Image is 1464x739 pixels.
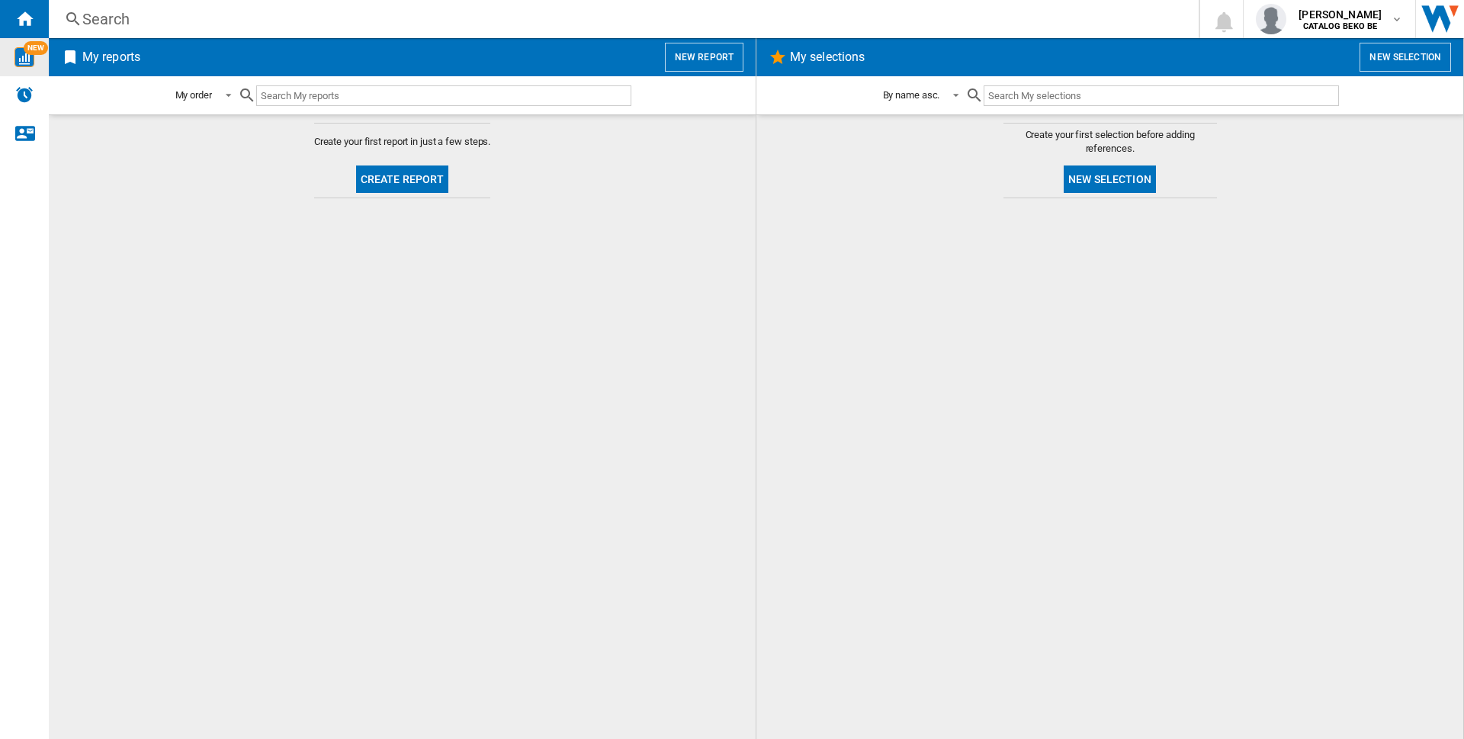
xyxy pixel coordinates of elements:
[1003,128,1217,156] span: Create your first selection before adding references.
[1360,43,1451,72] button: New selection
[1064,165,1156,193] button: New selection
[256,85,631,106] input: Search My reports
[356,165,449,193] button: Create report
[24,41,48,55] span: NEW
[1256,4,1286,34] img: profile.jpg
[883,89,940,101] div: By name asc.
[984,85,1338,106] input: Search My selections
[665,43,743,72] button: New report
[175,89,212,101] div: My order
[787,43,868,72] h2: My selections
[314,135,491,149] span: Create your first report in just a few steps.
[1299,7,1382,22] span: [PERSON_NAME]
[1303,21,1377,31] b: CATALOG BEKO BE
[14,47,34,67] img: wise-card.svg
[82,8,1159,30] div: Search
[79,43,143,72] h2: My reports
[15,85,34,104] img: alerts-logo.svg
